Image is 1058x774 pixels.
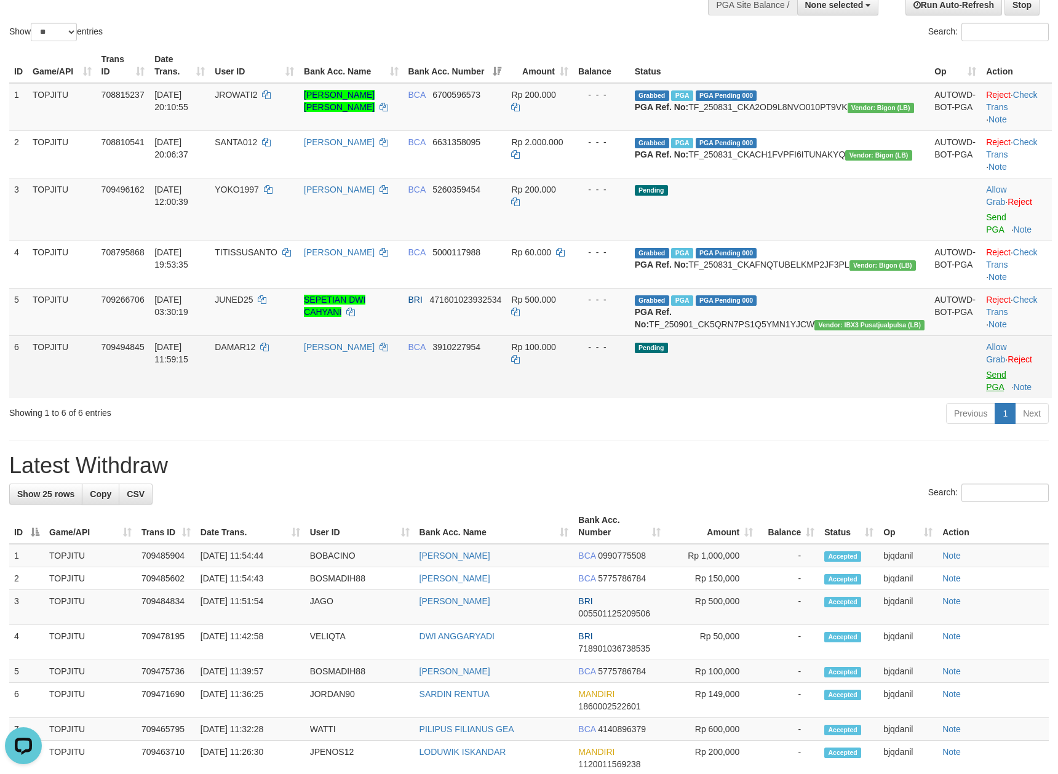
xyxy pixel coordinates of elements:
span: Copy 5775786784 to clipboard [598,573,646,583]
span: 708815237 [101,90,145,100]
span: Grabbed [635,295,669,306]
td: bjqdanil [878,567,937,590]
td: TOPJITU [28,130,97,178]
span: Accepted [824,551,861,562]
span: 709266706 [101,295,145,305]
th: Op: activate to sort column ascending [929,48,981,83]
td: 4 [9,625,44,660]
span: SANTA012 [215,137,257,147]
a: Send PGA [986,370,1006,392]
span: Copy 471601023932534 to clipboard [430,295,502,305]
td: 2 [9,130,28,178]
span: Copy 5000117988 to clipboard [432,247,480,257]
td: Rp 100,000 [666,660,758,683]
th: Status: activate to sort column ascending [819,509,878,544]
a: Note [988,114,1007,124]
th: Amount: activate to sort column ascending [666,509,758,544]
a: Note [988,162,1007,172]
span: Rp 500.000 [511,295,555,305]
th: Date Trans.: activate to sort column ascending [149,48,210,83]
td: JAGO [305,590,415,625]
span: Accepted [824,574,861,584]
th: Balance: activate to sort column ascending [758,509,819,544]
span: Grabbed [635,248,669,258]
td: · · [981,288,1052,335]
span: Grabbed [635,90,669,101]
td: TOPJITU [44,567,137,590]
a: Note [1014,225,1032,234]
span: PGA Pending [696,295,757,306]
label: Search: [928,23,1049,41]
a: Note [942,596,961,606]
a: LODUWIK ISKANDAR [420,747,506,757]
td: TOPJITU [28,288,97,335]
td: - [758,660,819,683]
td: 709475736 [137,660,196,683]
span: [DATE] 12:00:39 [154,185,188,207]
td: TOPJITU [44,660,137,683]
button: Open LiveChat chat widget [5,5,42,42]
span: Accepted [824,690,861,700]
td: 5 [9,288,28,335]
a: SEPETIAN DWI CAHYANI [304,295,365,317]
td: 6 [9,335,28,398]
span: Copy 718901036738535 to clipboard [578,644,650,653]
td: Rp 600,000 [666,718,758,741]
span: BCA [408,137,426,147]
b: PGA Ref. No: [635,307,672,329]
a: DWI ANGGARYADI [420,631,495,641]
span: Copy 005501125209506 to clipboard [578,608,650,618]
td: TOPJITU [44,683,137,718]
span: BCA [408,342,426,352]
td: 1 [9,544,44,567]
select: Showentries [31,23,77,41]
a: Note [988,272,1007,282]
span: Copy 4140896379 to clipboard [598,724,646,734]
td: [DATE] 11:32:28 [196,718,305,741]
td: · · [981,130,1052,178]
td: - [758,590,819,625]
td: JORDAN90 [305,683,415,718]
td: 7 [9,718,44,741]
td: TOPJITU [44,544,137,567]
span: CSV [127,489,145,499]
a: Allow Grab [986,342,1006,364]
b: PGA Ref. No: [635,102,688,112]
td: - [758,625,819,660]
span: JROWATI2 [215,90,257,100]
span: 708810541 [101,137,145,147]
span: Show 25 rows [17,489,74,499]
td: [DATE] 11:36:25 [196,683,305,718]
td: 4 [9,241,28,288]
span: Copy 0990775508 to clipboard [598,551,646,561]
span: · [986,342,1008,364]
a: Note [942,631,961,641]
th: Bank Acc. Number: activate to sort column ascending [404,48,507,83]
th: Bank Acc. Name: activate to sort column ascending [299,48,404,83]
td: AUTOWD-BOT-PGA [929,83,981,131]
td: 6 [9,683,44,718]
td: TF_250901_CK5QRN7PS1Q5YMN1YJCW [630,288,929,335]
span: 709494845 [101,342,145,352]
a: Reject [986,295,1011,305]
span: Accepted [824,748,861,758]
span: DAMAR12 [215,342,255,352]
td: WATTI [305,718,415,741]
span: [DATE] 20:06:37 [154,137,188,159]
a: [PERSON_NAME] [420,596,490,606]
td: 3 [9,590,44,625]
th: ID: activate to sort column descending [9,509,44,544]
span: Pending [635,343,668,353]
td: Rp 500,000 [666,590,758,625]
span: BCA [408,90,426,100]
span: BCA [578,724,595,734]
td: Rp 149,000 [666,683,758,718]
td: [DATE] 11:54:43 [196,567,305,590]
span: PGA Pending [696,248,757,258]
a: Send PGA [986,212,1006,234]
th: Bank Acc. Number: activate to sort column ascending [573,509,666,544]
td: - [758,567,819,590]
td: AUTOWD-BOT-PGA [929,130,981,178]
td: - [758,683,819,718]
td: · · [981,83,1052,131]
